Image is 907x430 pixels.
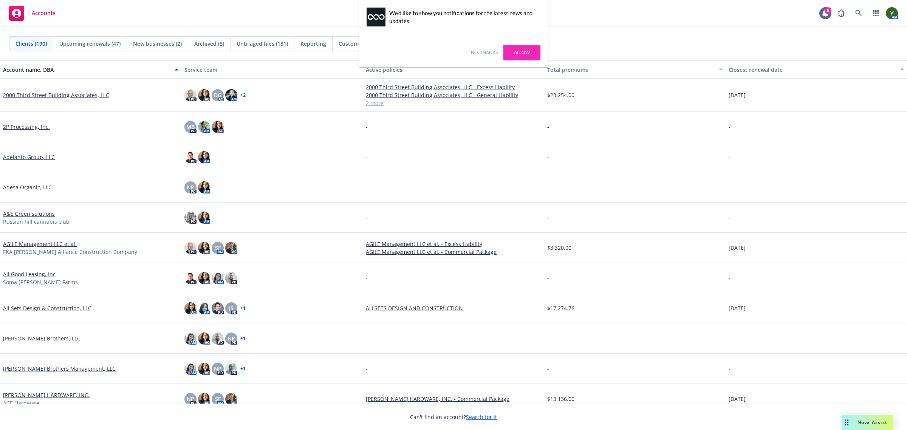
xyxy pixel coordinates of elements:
div: Active policies [366,66,541,74]
img: photo [198,121,210,133]
a: Accounts [6,3,59,24]
img: photo [184,89,197,101]
span: [DATE] [729,244,746,252]
a: Allow [503,45,540,60]
span: - [729,274,731,282]
span: $3,320.00 [547,244,571,252]
span: Reporting [300,40,326,48]
span: JS [229,304,234,312]
a: No, thanks [471,49,498,56]
span: [DATE] [729,395,746,403]
span: - [547,213,549,221]
span: - [729,183,731,191]
span: SF [215,395,221,403]
a: + 1 [240,306,246,311]
img: photo [198,89,210,101]
img: photo [198,212,210,224]
a: Switch app [868,6,884,21]
span: [DATE] [729,304,746,312]
span: - [547,183,549,191]
span: $17,274.76 [547,304,574,312]
button: Closest renewal date [726,60,907,79]
a: [PERSON_NAME] HARDWARE, INC. - Commercial Package [366,395,541,403]
img: photo [198,363,210,375]
a: [PERSON_NAME] Brothers Management, LLC [3,365,116,373]
div: Total premiums [547,66,714,74]
div: Closest renewal date [729,66,896,74]
a: + 1 [240,336,246,341]
div: Service team [184,66,360,74]
span: - [547,153,549,161]
span: - [729,213,731,221]
span: NP [187,395,194,403]
a: Search for it [466,413,497,421]
span: - [729,153,731,161]
span: - [729,334,731,342]
img: photo [198,302,210,314]
div: 5 [825,7,831,14]
span: - [729,365,731,373]
a: 2000 Third Street Building Associates, LLC - General Liability [366,91,541,99]
span: NP [228,334,235,342]
button: Active policies [363,60,544,79]
span: DG [214,91,221,99]
span: - [366,274,368,282]
img: photo [212,121,224,133]
img: photo [212,333,224,345]
button: Nova Assist [842,415,893,430]
a: All Good Leasing, Inc [3,270,56,278]
span: SF [215,244,221,252]
img: photo [198,242,210,254]
span: - [547,123,549,131]
a: Report a Bug [834,6,849,21]
a: 2000 Third Street Building Associates, LLC - Excess Liability [366,83,541,91]
a: 2000 Third Street Building Associates, LLC [3,91,109,99]
span: - [729,123,731,131]
span: Untriaged files (131) [237,40,288,48]
span: ACE Hardware [3,399,39,407]
img: photo [212,302,224,314]
span: [DATE] [729,91,746,99]
a: [PERSON_NAME] Brothers, LLC [3,334,80,342]
span: NP [187,183,194,191]
img: photo [184,272,197,284]
span: Customer Directory [339,40,390,48]
span: Nova Assist [857,419,887,425]
a: AGILE Management LLC et al. - Excess Liability [366,240,541,248]
img: photo [184,302,197,314]
a: AGILE Management LLC et al. - Commercial Package [366,248,541,256]
img: photo [886,7,898,19]
span: Accounts [32,10,56,16]
span: New businesses (2) [133,40,182,48]
span: Upcoming renewals (47) [59,40,121,48]
img: photo [198,393,210,405]
a: AGILE Management LLC et al. [3,240,77,248]
a: Search [851,6,866,21]
img: photo [184,242,197,254]
span: - [366,365,368,373]
span: - [366,183,368,191]
span: - [366,213,368,221]
img: photo [198,333,210,345]
img: photo [184,212,197,224]
span: $13,136.00 [547,395,574,403]
img: photo [184,363,197,375]
span: MB [186,123,195,131]
a: All Sets Design & Construction, LLC [3,304,91,312]
a: + 1 [240,367,246,371]
span: - [366,334,368,342]
span: - [547,274,549,282]
span: Soma [PERSON_NAME] Farms [3,278,78,286]
a: 2 more [366,99,541,107]
img: photo [198,272,210,284]
img: photo [184,151,197,163]
a: ALLSETS DESIGN AND CONSTRUCTION [366,304,541,312]
div: We'd like to show you notifications for the latest news and updates. [389,9,537,25]
img: photo [198,151,210,163]
div: Account name, DBA [3,66,170,74]
img: photo [184,333,197,345]
span: Clients (190) [15,40,47,48]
